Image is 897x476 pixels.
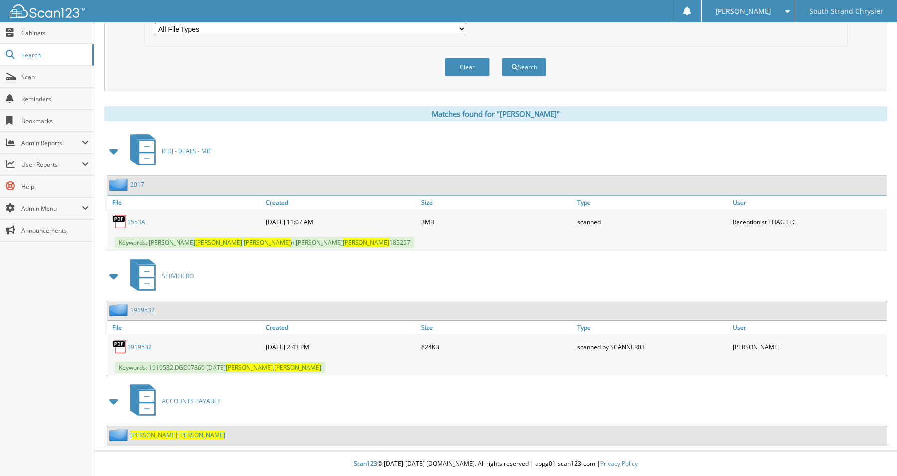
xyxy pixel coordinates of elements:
[21,139,82,147] span: Admin Reports
[112,339,127,354] img: PDF.png
[130,431,177,439] span: [PERSON_NAME]
[107,321,263,334] a: File
[115,362,325,373] span: Keywords: 1919532 DGC07860 [DATE] ,
[354,459,377,468] span: Scan123
[600,459,638,468] a: Privacy Policy
[21,73,89,81] span: Scan
[115,237,414,248] span: Keywords: [PERSON_NAME] n [PERSON_NAME] 185257
[419,196,575,209] a: Size
[263,321,419,334] a: Created
[263,337,419,357] div: [DATE] 2:43 PM
[730,212,887,232] div: Receptionist THAG LLC
[124,256,194,296] a: SERVICE RO
[21,160,82,169] span: User Reports
[130,306,155,314] a: 1919532
[21,117,89,125] span: Bookmarks
[730,321,887,334] a: User
[127,218,145,226] a: 1553A
[226,363,273,372] span: [PERSON_NAME]
[847,428,897,476] iframe: Chat Widget
[179,431,225,439] span: [PERSON_NAME]
[716,8,771,14] span: [PERSON_NAME]
[502,58,546,76] button: Search
[575,321,731,334] a: Type
[10,4,85,18] img: scan123-logo-white.svg
[575,212,731,232] div: scanned
[109,178,130,191] img: folder2.png
[130,431,225,439] a: [PERSON_NAME] [PERSON_NAME]
[195,238,242,247] span: [PERSON_NAME]
[244,238,291,247] span: [PERSON_NAME]
[162,147,212,155] span: ICDJ - DEALS - MIT
[419,212,575,232] div: 3MB
[112,214,127,229] img: PDF.png
[107,196,263,209] a: File
[21,29,89,37] span: Cabinets
[124,131,212,170] a: ICDJ - DEALS - MIT
[94,452,897,476] div: © [DATE]-[DATE] [DOMAIN_NAME]. All rights reserved | appg01-scan123-com |
[730,337,887,357] div: [PERSON_NAME]
[162,397,221,405] span: ACCOUNTS PAYABLE
[162,272,194,280] span: SERVICE RO
[343,238,389,247] span: [PERSON_NAME]
[21,226,89,235] span: Announcements
[104,106,887,121] div: Matches found for "[PERSON_NAME]"
[575,337,731,357] div: scanned by SCANNER03
[21,182,89,191] span: Help
[809,8,883,14] span: South Strand Chrysler
[575,196,731,209] a: Type
[21,95,89,103] span: Reminders
[21,204,82,213] span: Admin Menu
[419,321,575,334] a: Size
[445,58,490,76] button: Clear
[130,180,144,189] a: 2017
[274,363,321,372] span: [PERSON_NAME]
[419,337,575,357] div: 824KB
[21,51,87,59] span: Search
[124,381,221,421] a: ACCOUNTS PAYABLE
[109,304,130,316] img: folder2.png
[730,196,887,209] a: User
[263,196,419,209] a: Created
[263,212,419,232] div: [DATE] 11:07 AM
[109,429,130,441] img: folder2.png
[127,343,152,351] a: 1919532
